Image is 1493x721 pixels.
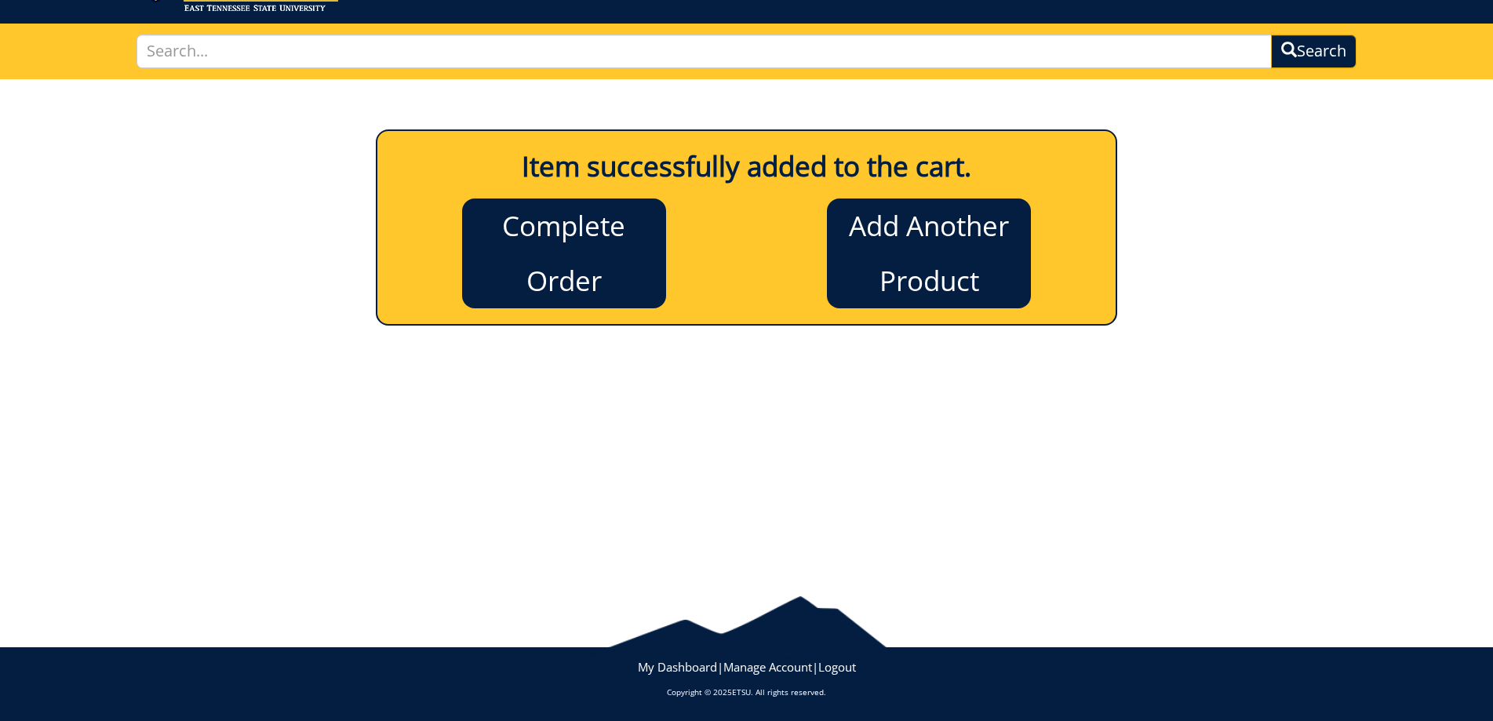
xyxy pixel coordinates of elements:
[818,659,856,675] a: Logout
[137,35,1273,68] input: Search...
[522,147,971,184] b: Item successfully added to the cart.
[723,659,812,675] a: Manage Account
[732,686,751,697] a: ETSU
[1271,35,1356,68] button: Search
[638,659,717,675] a: My Dashboard
[827,198,1031,308] a: Add Another Product
[462,198,666,308] a: Complete Order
